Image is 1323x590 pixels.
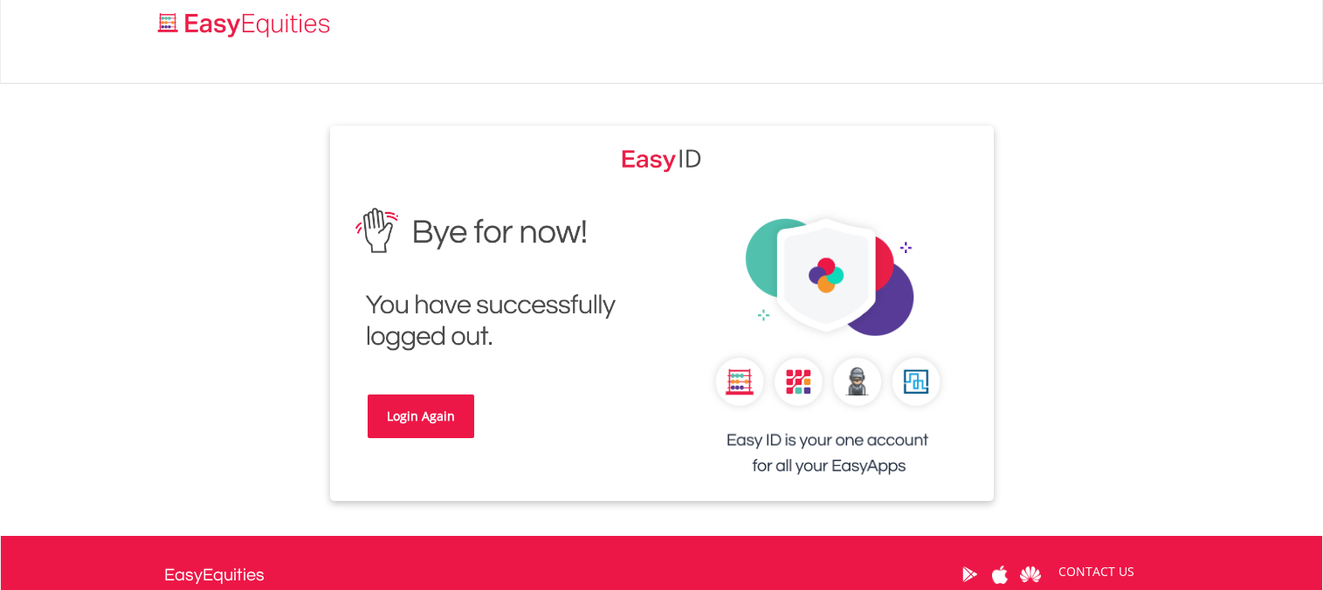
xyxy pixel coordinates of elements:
img: EasyEquities [675,196,981,501]
a: Login Again [368,394,474,438]
img: EasyEquities_Logo.png [155,10,337,39]
img: EasyEquities [343,196,649,364]
img: EasyEquities [622,143,702,173]
a: Home page [151,4,337,39]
